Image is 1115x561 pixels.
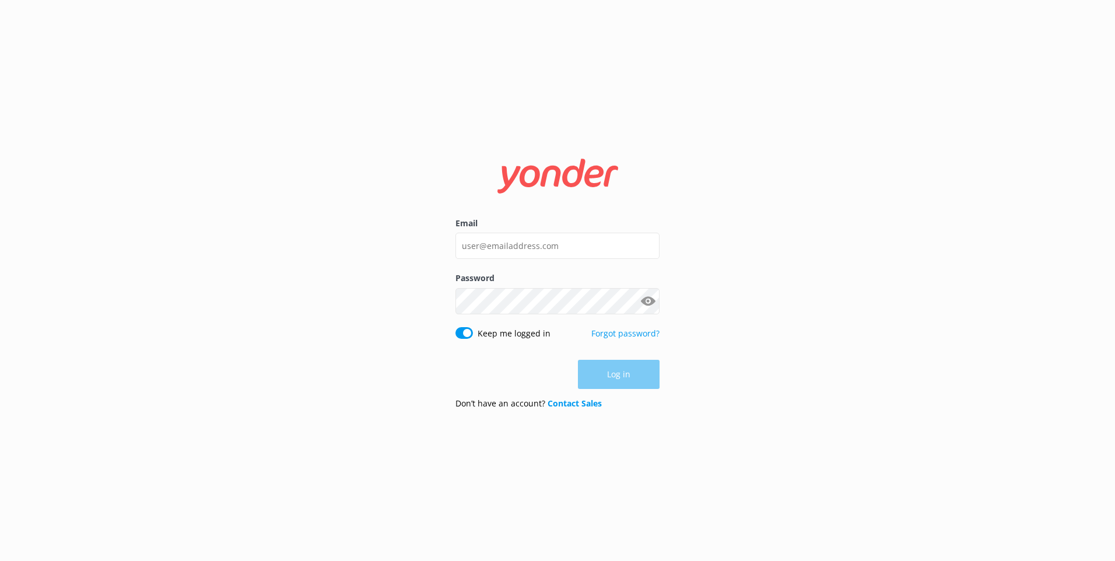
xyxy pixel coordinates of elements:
[455,397,602,410] p: Don’t have an account?
[455,272,660,285] label: Password
[548,398,602,409] a: Contact Sales
[636,289,660,313] button: Show password
[591,328,660,339] a: Forgot password?
[478,327,551,340] label: Keep me logged in
[455,233,660,259] input: user@emailaddress.com
[455,217,660,230] label: Email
